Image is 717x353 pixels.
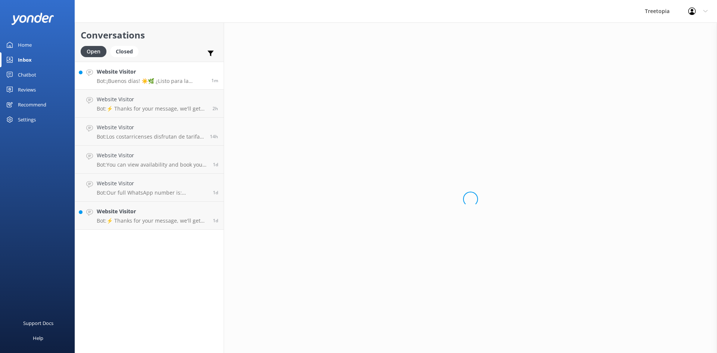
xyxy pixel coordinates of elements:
a: Website VisitorBot:Our full WhatsApp number is: [PHONE_NUMBER].1d [75,174,224,202]
div: Support Docs [23,316,53,331]
a: Open [81,47,110,55]
a: Website VisitorBot:¡Buenos días! ☀️🌿 ¿Listo para la aventura o necesitas info? 🚀.1m [75,62,224,90]
h4: Website Visitor [97,151,207,160]
div: Reviews [18,82,36,97]
span: Sep 01 2025 09:28am (UTC -06:00) America/Mexico_City [213,189,218,196]
h4: Website Visitor [97,68,206,76]
h4: Website Visitor [97,179,207,188]
h4: Website Visitor [97,123,204,131]
div: Closed [110,46,139,57]
p: Bot: ⚡ Thanks for your message, we'll get back to you as soon as we can. You're also welcome to k... [97,105,207,112]
p: Bot: Our full WhatsApp number is: [PHONE_NUMBER]. [97,189,207,196]
a: Website VisitorBot:⚡ Thanks for your message, we'll get back to you as soon as we can. You're als... [75,202,224,230]
div: Chatbot [18,67,36,82]
p: Bot: ⚡ Thanks for your message, we'll get back to you as soon as we can. You're also welcome to k... [97,217,207,224]
span: Sep 01 2025 09:06am (UTC -06:00) America/Mexico_City [213,217,218,224]
h4: Website Visitor [97,95,207,103]
div: Help [33,331,43,346]
a: Website VisitorBot:⚡ Thanks for your message, we'll get back to you as soon as we can. You're als... [75,90,224,118]
div: Settings [18,112,36,127]
a: Website VisitorBot:You can view availability and book your TreeTopia experience online by clickin... [75,146,224,174]
a: Website VisitorBot:Los costarricenses disfrutan de tarifas especiales en [GEOGRAPHIC_DATA]: pagan... [75,118,224,146]
div: Inbox [18,52,32,67]
span: Sep 02 2025 01:19pm (UTC -06:00) America/Mexico_City [211,77,218,84]
span: Sep 01 2025 11:12pm (UTC -06:00) America/Mexico_City [210,133,218,140]
img: yonder-white-logo.png [11,13,54,25]
div: Home [18,37,32,52]
p: Bot: ¡Buenos días! ☀️🌿 ¿Listo para la aventura o necesitas info? 🚀. [97,78,206,84]
span: Sep 02 2025 11:04am (UTC -06:00) America/Mexico_City [212,105,218,112]
h4: Website Visitor [97,207,207,216]
p: Bot: Los costarricenses disfrutan de tarifas especiales en [GEOGRAPHIC_DATA]: pagan el precio de ... [97,133,204,140]
span: Sep 01 2025 12:03pm (UTC -06:00) America/Mexico_City [213,161,218,168]
div: Recommend [18,97,46,112]
a: Closed [110,47,142,55]
h2: Conversations [81,28,218,42]
div: Open [81,46,106,57]
p: Bot: You can view availability and book your TreeTopia experience online by clicking the 'BOOK NO... [97,161,207,168]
